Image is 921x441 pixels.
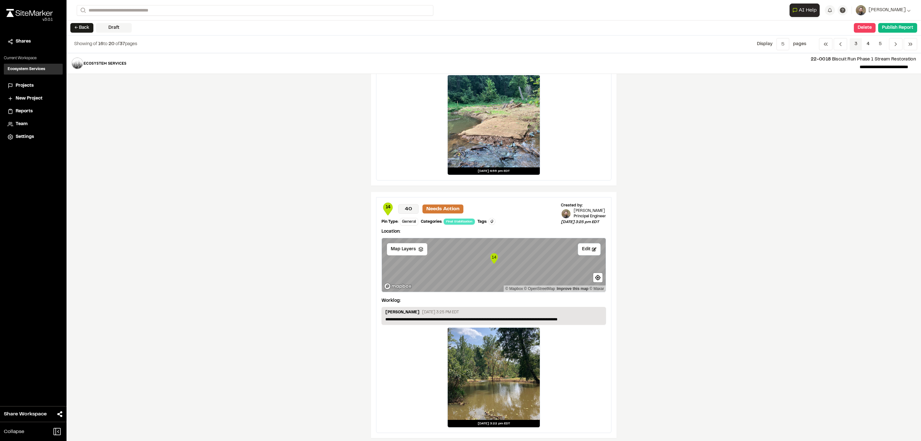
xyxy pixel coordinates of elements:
[790,4,820,17] button: Open AI Assistant
[400,218,418,226] div: General
[477,219,487,225] div: Tags:
[8,66,45,72] h3: Ecosystem Services
[561,203,606,208] div: Created by:
[4,410,47,418] span: Share Workspace
[391,246,416,253] span: Map Layers
[447,75,540,175] a: [DATE] 6:55 pm EDT
[8,38,59,45] a: Shares
[492,255,496,260] text: 14
[850,38,862,50] span: 3
[574,213,606,219] p: Principal Engineer
[16,133,34,140] span: Settings
[578,243,601,255] button: Edit
[862,38,874,50] span: 4
[16,82,34,89] span: Projects
[856,5,866,15] img: User
[98,42,103,46] span: 16
[132,56,916,63] p: Biscuit Run Phase 1 Stream Restoration
[108,42,114,46] span: 20
[8,108,59,115] a: Reports
[120,42,125,46] span: 37
[382,238,606,292] canvas: Map
[6,9,53,17] img: rebrand.png
[589,286,604,291] a: Maxar
[8,95,59,102] a: New Project
[819,38,917,50] nav: Navigation
[16,95,43,102] span: New Project
[16,108,33,115] span: Reports
[8,133,59,140] a: Settings
[869,7,906,14] span: [PERSON_NAME]
[421,219,442,225] div: Categories:
[8,121,59,128] a: Team
[447,327,540,428] a: [DATE] 3:22 pm EDT
[488,218,495,225] button: Edit Tags
[382,228,606,235] p: Location:
[385,309,420,317] p: [PERSON_NAME]
[382,219,398,225] div: Pin Type:
[444,219,475,225] span: Final Stabilization
[382,297,401,304] p: Worklog:
[70,23,93,33] button: ← Back
[854,23,876,33] button: Delete
[757,41,773,48] p: Display
[799,6,817,14] span: AI Help
[382,204,394,211] span: 14
[593,273,602,282] button: Find my location
[6,17,53,23] div: Oh geez...please don't...
[4,55,63,61] p: Current Workspace
[422,309,459,315] p: [DATE] 3:25 PM EDT
[790,4,822,17] div: Open AI Assistant
[489,252,499,265] div: Map marker
[448,420,540,427] div: [DATE] 3:22 pm EDT
[878,23,917,33] button: Publish Report
[448,167,540,175] div: [DATE] 6:55 pm EDT
[856,5,911,15] button: [PERSON_NAME]
[422,204,463,213] p: Needs Action
[793,41,806,48] p: page s
[16,121,28,128] span: Team
[574,208,606,214] p: [PERSON_NAME]
[384,283,412,290] a: Mapbox logo
[398,204,419,214] p: 40
[77,5,88,16] button: Search
[557,286,588,291] a: Map feedback
[524,286,555,291] a: OpenStreetMap
[74,41,137,48] p: to of pages
[96,23,132,33] div: Draft
[4,428,24,436] span: Collapse
[811,58,831,61] span: 22-0018
[561,219,606,225] p: [DATE] 3:25 pm EDT
[505,286,523,291] a: Mapbox
[8,82,59,89] a: Projects
[74,42,98,46] span: Showing of
[776,38,789,50] button: 5
[72,58,127,69] img: file
[874,38,886,50] span: 5
[16,38,31,45] span: Shares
